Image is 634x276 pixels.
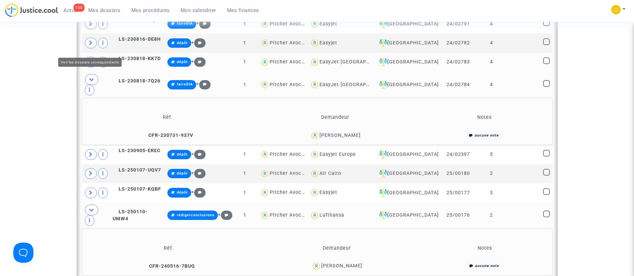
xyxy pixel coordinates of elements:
span: + [191,189,206,195]
span: + [191,151,206,157]
a: Mes procédures [126,5,175,15]
td: 1 [232,33,258,52]
a: Mes finances [222,5,264,15]
img: icon-faciliter-sm.svg [379,151,387,159]
div: Pitcher Avocat [270,82,306,87]
span: dépôt [177,60,188,64]
img: icon-faciliter-sm.svg [379,211,387,219]
span: Actus [64,7,78,13]
div: Lufthansa [320,212,344,218]
span: LS-230818-KK7D [113,56,161,61]
td: 24/02783 [440,53,476,72]
td: 24/02784 [440,72,476,98]
img: icon-user.svg [310,150,320,160]
span: + [191,170,206,176]
img: icon-user.svg [260,38,270,48]
td: 2 [476,164,507,183]
span: + [191,40,206,45]
div: Pitcher Avocat [270,21,306,27]
td: 4 [476,14,507,33]
td: 1 [232,53,258,72]
span: faireDIA [177,82,193,86]
span: Mes finances [227,7,259,13]
span: LS-250107-UQV7 [113,167,161,173]
span: + [196,20,211,26]
img: icon-user.svg [260,211,270,220]
i: aucune note [475,264,499,268]
div: Pitcher Avocat [270,59,306,65]
i: aucune note [475,133,499,137]
span: LS-230905-EREC [113,148,160,154]
div: [GEOGRAPHIC_DATA] [377,81,438,89]
div: EasyJet [GEOGRAPHIC_DATA] [320,82,392,87]
div: [GEOGRAPHIC_DATA] [377,189,438,197]
td: Réf. [84,237,254,259]
img: icon-user.svg [260,188,270,198]
td: 24/02791 [440,14,476,33]
span: Mon calendrier [180,7,216,13]
td: 3 [476,183,507,202]
span: dépôt [177,171,188,176]
img: 6fca9af68d76bfc0a5525c74dfee314f [611,5,621,14]
td: 4 [476,33,507,52]
td: 1 [232,72,258,98]
div: Easyjet Europe [320,152,356,157]
div: Easyjet [320,40,337,46]
span: Mes procédures [131,7,170,13]
td: Notes [420,237,550,259]
td: 1 [232,183,258,202]
div: Pitcher Avocat [270,152,306,157]
a: 100Actus [58,5,83,15]
span: dépôt [177,152,188,157]
span: faireDIA [177,21,193,26]
img: icon-user.svg [310,131,320,141]
div: [PERSON_NAME] [321,263,362,269]
div: [GEOGRAPHIC_DATA] [377,211,438,219]
span: LS-230816-DE8H [113,36,161,42]
div: Pitcher Avocat [270,40,306,46]
td: 1 [232,14,258,33]
td: 25/00176 [440,202,476,228]
img: icon-user.svg [260,150,270,160]
span: LS-250110-UMW4 [113,209,148,222]
img: icon-user.svg [260,169,270,179]
img: icon-user.svg [311,261,321,271]
td: 4 [476,72,507,98]
img: icon-faciliter-sm.svg [379,81,387,89]
td: 25/00177 [440,183,476,202]
img: icon-user.svg [310,169,320,179]
img: icon-user.svg [310,57,320,67]
img: icon-user.svg [260,19,270,29]
div: Easyjet [320,190,337,195]
div: Pitcher Avocat [270,190,306,195]
span: LS-230818-7Q26 [113,78,160,84]
img: icon-faciliter-sm.svg [379,20,387,28]
div: [GEOGRAPHIC_DATA] [377,58,438,66]
img: icon-user.svg [310,80,320,89]
td: 5 [476,145,507,164]
span: rédigerconclusions [177,213,215,217]
img: icon-user.svg [310,38,320,48]
div: EasyJet [GEOGRAPHIC_DATA] [320,59,392,65]
span: Mes dossiers [88,7,121,13]
a: Mon calendrier [175,5,222,15]
td: Demandeur [252,107,419,128]
td: 4 [476,53,507,72]
span: CFR-240516-7BUQ [143,263,195,269]
span: + [218,212,232,218]
td: 25/00180 [440,164,476,183]
td: 24/02782 [440,33,476,52]
td: 24/02397 [440,145,476,164]
img: icon-user.svg [310,19,320,29]
td: 2 [476,202,507,228]
td: 1 [232,164,258,183]
td: Notes [419,107,550,128]
td: Demandeur [254,237,420,259]
img: icon-user.svg [260,57,270,67]
div: [GEOGRAPHIC_DATA] [377,39,438,47]
div: 100 [74,4,85,12]
div: Pitcher Avocat [270,171,306,176]
span: dépôt [177,41,188,45]
img: icon-faciliter-sm.svg [379,39,387,47]
span: CFR-230731-937V [142,132,193,138]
